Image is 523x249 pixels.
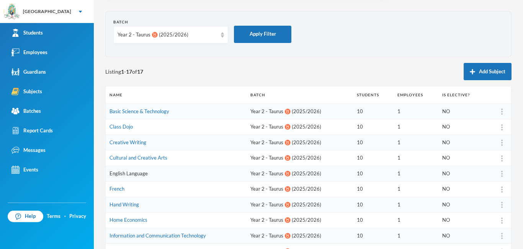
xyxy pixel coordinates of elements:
[501,186,503,193] img: more_vert
[11,166,38,174] div: Events
[353,86,394,104] th: Students
[353,213,394,228] td: 10
[11,127,53,135] div: Report Cards
[394,150,439,166] td: 1
[353,197,394,213] td: 10
[501,233,503,239] img: more_vert
[69,213,86,220] a: Privacy
[394,197,439,213] td: 1
[464,63,512,80] button: Add Subject
[11,29,43,37] div: Students
[394,135,439,150] td: 1
[110,155,167,161] a: Cultural and Creative Arts
[4,4,20,20] img: logo
[394,119,439,135] td: 1
[394,104,439,119] td: 1
[64,213,66,220] div: ·
[247,166,353,181] td: Year 2 - Taurus ♉️ (2025/2026)
[394,181,439,197] td: 1
[501,155,503,162] img: more_vert
[394,228,439,244] td: 1
[11,68,46,76] div: Guardians
[47,213,60,220] a: Terms
[353,228,394,244] td: 10
[106,86,247,104] th: Name
[501,124,503,130] img: more_vert
[438,228,486,244] td: NO
[11,107,41,115] div: Batches
[110,170,148,176] a: English Language
[110,108,169,114] a: Basic Science & Technology
[438,197,486,213] td: NO
[353,181,394,197] td: 10
[353,166,394,181] td: 10
[438,166,486,181] td: NO
[11,146,46,154] div: Messages
[110,217,147,223] a: Home Economics
[247,119,353,135] td: Year 2 - Taurus ♉️ (2025/2026)
[113,19,228,25] div: Batch
[121,68,124,75] b: 1
[110,201,139,208] a: Hand Writing
[247,135,353,150] td: Year 2 - Taurus ♉️ (2025/2026)
[247,150,353,166] td: Year 2 - Taurus ♉️ (2025/2026)
[353,135,394,150] td: 10
[353,150,394,166] td: 10
[110,139,146,145] a: Creative Writing
[105,68,143,76] span: Listing - of
[247,197,353,213] td: Year 2 - Taurus ♉️ (2025/2026)
[394,213,439,228] td: 1
[137,68,143,75] b: 17
[247,181,353,197] td: Year 2 - Taurus ♉️ (2025/2026)
[247,228,353,244] td: Year 2 - Taurus ♉️ (2025/2026)
[438,119,486,135] td: NO
[501,109,503,115] img: more_vert
[247,104,353,119] td: Year 2 - Taurus ♉️ (2025/2026)
[438,213,486,228] td: NO
[438,86,486,104] th: Is Elective?
[23,8,71,15] div: [GEOGRAPHIC_DATA]
[234,26,291,43] button: Apply Filter
[126,68,132,75] b: 17
[110,124,133,130] a: Class Dojo
[247,213,353,228] td: Year 2 - Taurus ♉️ (2025/2026)
[438,181,486,197] td: NO
[247,86,353,104] th: Batch
[501,140,503,146] img: more_vert
[118,31,217,39] div: Year 2 - Taurus ♉️ (2025/2026)
[438,150,486,166] td: NO
[353,104,394,119] td: 10
[438,135,486,150] td: NO
[501,171,503,177] img: more_vert
[394,86,439,104] th: Employees
[8,211,43,222] a: Help
[394,166,439,181] td: 1
[438,104,486,119] td: NO
[110,186,124,192] a: French
[501,218,503,224] img: more_vert
[11,87,42,96] div: Subjects
[353,119,394,135] td: 10
[110,233,206,239] a: Information and Communication Technology
[11,48,47,56] div: Employees
[501,202,503,208] img: more_vert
